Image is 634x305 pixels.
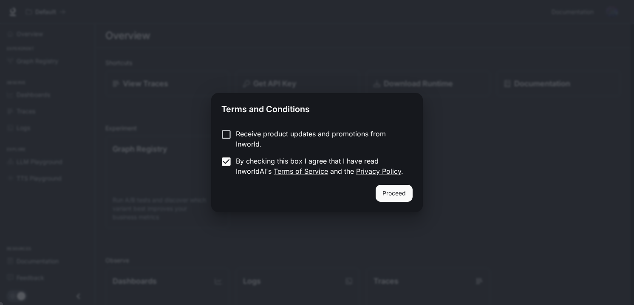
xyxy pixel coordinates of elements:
p: By checking this box I agree that I have read InworldAI's and the . [236,156,406,176]
p: Receive product updates and promotions from Inworld. [236,129,406,149]
a: Terms of Service [274,167,328,175]
a: Privacy Policy [356,167,401,175]
h2: Terms and Conditions [211,93,423,122]
button: Proceed [376,185,413,202]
